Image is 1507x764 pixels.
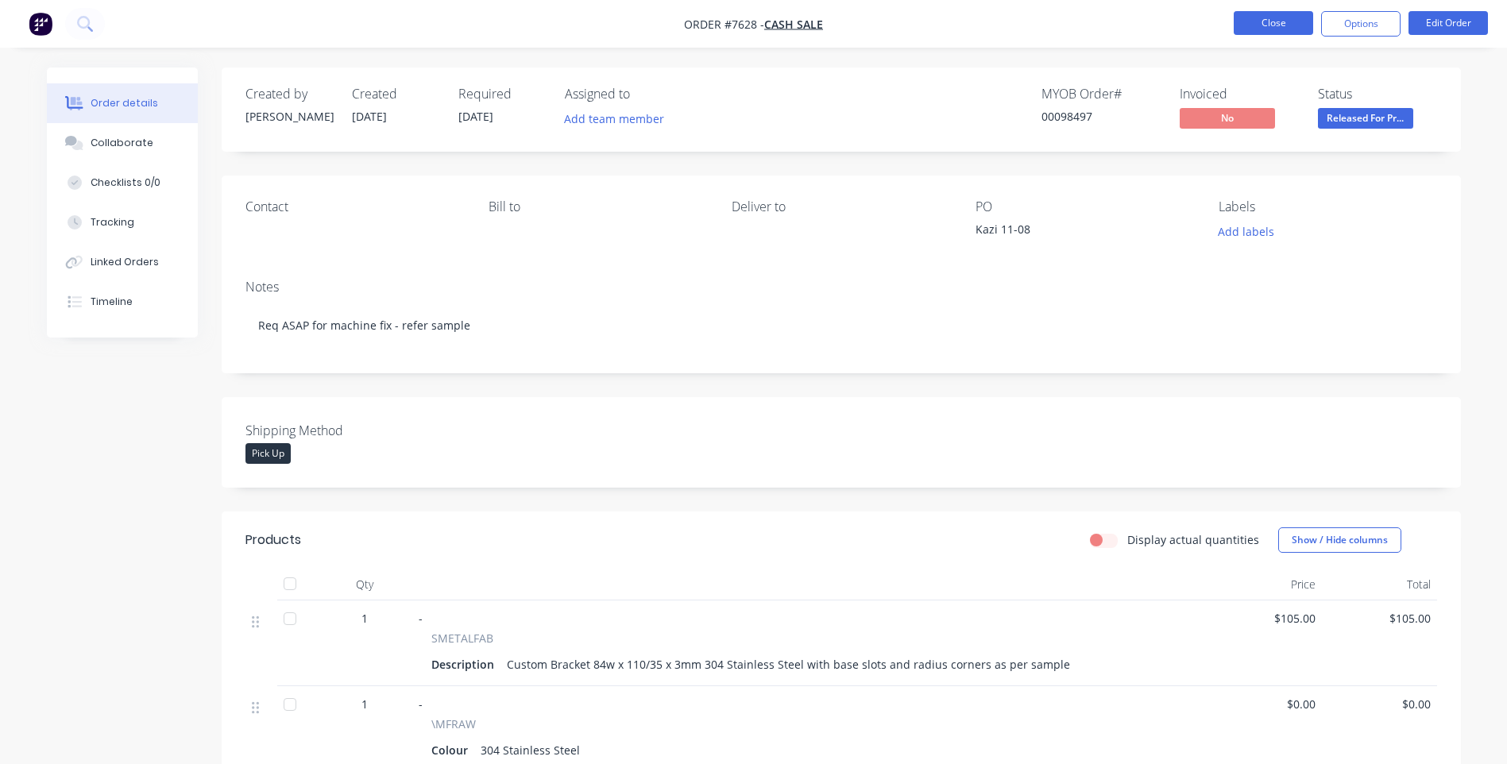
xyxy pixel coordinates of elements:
span: Released For Pr... [1318,108,1413,128]
a: Cash Sale [764,17,823,32]
div: Assigned to [565,87,724,102]
span: No [1180,108,1275,128]
div: Qty [317,569,412,600]
div: [PERSON_NAME] [245,108,333,125]
span: SMETALFAB [431,630,493,646]
div: Contact [245,199,463,214]
img: Factory [29,12,52,36]
div: Created by [245,87,333,102]
div: Status [1318,87,1437,102]
button: Show / Hide columns [1278,527,1401,553]
span: $105.00 [1328,610,1431,627]
label: Shipping Method [245,421,444,440]
span: $105.00 [1213,610,1316,627]
div: Products [245,531,301,550]
div: Created [352,87,439,102]
button: Order details [47,83,198,123]
span: 1 [361,696,368,712]
div: Checklists 0/0 [91,176,160,190]
div: Price [1207,569,1322,600]
span: $0.00 [1328,696,1431,712]
div: Req ASAP for machine fix - refer sample [245,301,1437,349]
div: PO [976,199,1193,214]
button: Linked Orders [47,242,198,282]
button: Close [1234,11,1313,35]
div: Notes [245,280,1437,295]
div: 304 Stainless Steel [474,739,586,762]
div: Required [458,87,546,102]
div: Custom Bracket 84w x 110/35 x 3mm 304 Stainless Steel with base slots and radius corners as per s... [500,653,1076,676]
button: Checklists 0/0 [47,163,198,203]
span: - [419,696,423,712]
div: Bill to [489,199,706,214]
div: Deliver to [732,199,949,214]
span: [DATE] [458,109,493,124]
button: Add team member [565,108,673,129]
div: Timeline [91,295,133,309]
button: Timeline [47,282,198,322]
div: Collaborate [91,136,153,150]
button: Add labels [1210,221,1283,242]
span: [DATE] [352,109,387,124]
span: - [419,611,423,626]
div: 00098497 [1041,108,1161,125]
label: Display actual quantities [1127,531,1259,548]
div: Linked Orders [91,255,159,269]
span: \MFRAW [431,716,476,732]
div: Invoiced [1180,87,1299,102]
button: Add team member [555,108,672,129]
button: Options [1321,11,1401,37]
div: Description [431,653,500,676]
span: $0.00 [1213,696,1316,712]
div: Pick Up [245,443,291,464]
div: Total [1322,569,1437,600]
button: Edit Order [1408,11,1488,35]
div: Colour [431,739,474,762]
div: Labels [1219,199,1436,214]
div: MYOB Order # [1041,87,1161,102]
span: Order #7628 - [684,17,764,32]
button: Collaborate [47,123,198,163]
div: Tracking [91,215,134,230]
button: Released For Pr... [1318,108,1413,132]
div: Order details [91,96,158,110]
span: 1 [361,610,368,627]
button: Tracking [47,203,198,242]
div: Kazi 11-08 [976,221,1174,243]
